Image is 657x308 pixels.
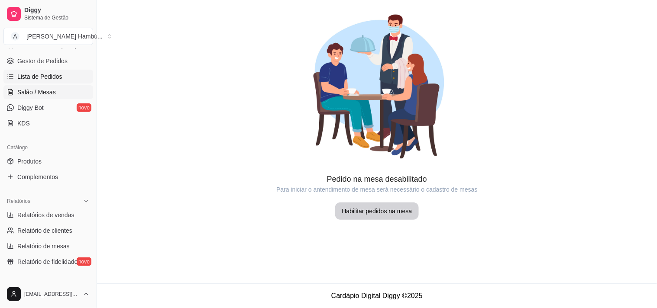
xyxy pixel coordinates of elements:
[24,14,90,21] span: Sistema de Gestão
[97,173,657,185] article: Pedido na mesa desabilitado
[3,101,93,115] a: Diggy Botnovo
[17,72,62,81] span: Lista de Pedidos
[97,283,657,308] footer: Cardápio Digital Diggy © 2025
[17,257,78,266] span: Relatório de fidelidade
[3,28,93,45] button: Select a team
[3,208,93,222] a: Relatórios de vendas
[97,185,657,194] article: Para iniciar o antendimento de mesa será necessário o cadastro de mesas
[17,103,44,112] span: Diggy Bot
[3,70,93,83] a: Lista de Pedidos
[17,226,72,235] span: Relatório de clientes
[17,211,74,219] span: Relatórios de vendas
[17,88,56,96] span: Salão / Mesas
[17,119,30,128] span: KDS
[3,85,93,99] a: Salão / Mesas
[3,170,93,184] a: Complementos
[17,173,58,181] span: Complementos
[335,202,419,220] button: Habilitar pedidos na mesa
[24,6,90,14] span: Diggy
[3,284,93,305] button: [EMAIL_ADDRESS][DOMAIN_NAME]
[3,239,93,253] a: Relatório de mesas
[3,154,93,168] a: Produtos
[17,57,68,65] span: Gestor de Pedidos
[17,157,42,166] span: Produtos
[3,54,93,68] a: Gestor de Pedidos
[3,116,93,130] a: KDS
[17,242,70,250] span: Relatório de mesas
[26,32,103,41] div: [PERSON_NAME] Hambú ...
[11,32,19,41] span: A
[3,141,93,154] div: Catálogo
[3,279,93,293] div: Gerenciar
[3,3,93,24] a: DiggySistema de Gestão
[24,291,79,298] span: [EMAIL_ADDRESS][DOMAIN_NAME]
[3,255,93,269] a: Relatório de fidelidadenovo
[7,198,30,205] span: Relatórios
[3,224,93,237] a: Relatório de clientes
